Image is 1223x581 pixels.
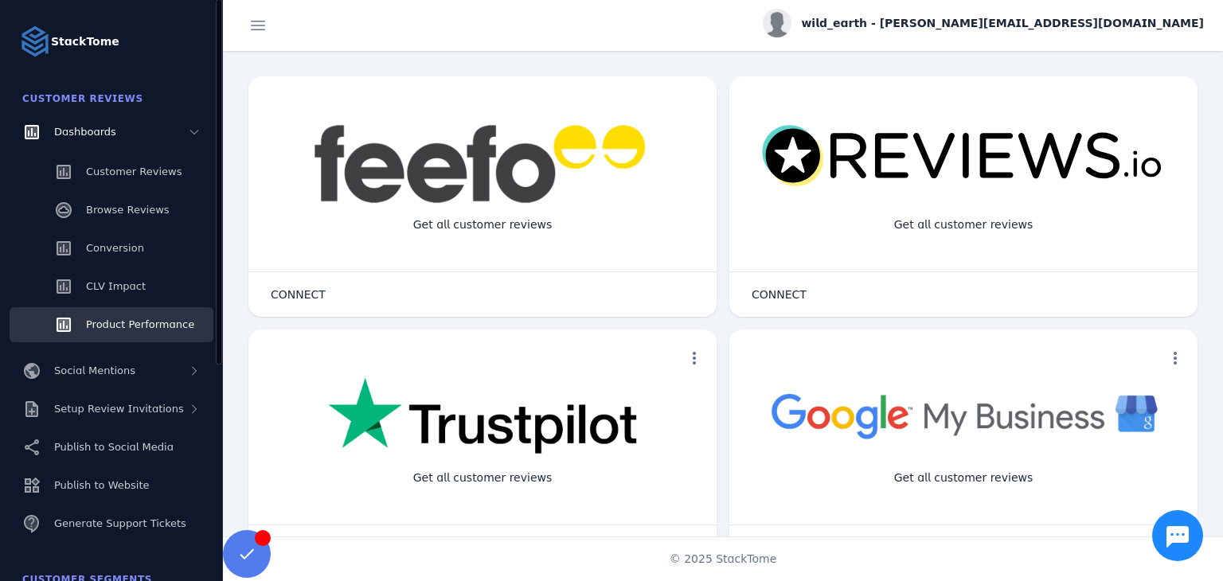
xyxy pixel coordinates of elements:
button: DISCONNECT [871,532,979,563]
span: Setup Review Invitations [54,403,184,415]
button: CONNECT [255,279,342,310]
div: Get all customer reviews [881,457,1046,499]
button: TEST [736,532,795,563]
button: IMPORT [315,532,390,563]
button: TEST [255,532,315,563]
img: reviewsio.svg [761,124,1166,189]
span: Social Mentions [54,365,135,376]
a: Customer Reviews [10,154,213,189]
span: CONNECT [271,289,326,300]
img: trustpilot.png [328,377,636,457]
a: Product Performance [10,307,213,342]
img: feefo.png [311,124,654,204]
span: Product Performance [86,318,194,330]
img: profile.jpg [763,9,791,37]
span: CLV Impact [86,280,146,292]
img: googlebusiness.png [761,377,1166,453]
div: Get all customer reviews [401,204,565,246]
button: more [1159,342,1191,374]
span: Dashboards [54,126,116,138]
button: wild_earth - [PERSON_NAME][EMAIL_ADDRESS][DOMAIN_NAME] [763,9,1204,37]
a: Conversion [10,231,213,266]
span: wild_earth - [PERSON_NAME][EMAIL_ADDRESS][DOMAIN_NAME] [801,15,1204,32]
a: Publish to Social Media [10,430,213,465]
button: IMPORT [795,532,871,563]
span: CONNECT [752,289,807,300]
a: Publish to Website [10,468,213,503]
button: DISCONNECT [390,532,498,563]
span: © 2025 StackTome [670,551,777,567]
a: CLV Impact [10,269,213,304]
span: Publish to Website [54,479,149,491]
span: Conversion [86,242,144,254]
span: Customer Reviews [86,166,182,177]
span: Generate Support Tickets [54,517,186,529]
div: Get all customer reviews [401,457,565,499]
div: Get all customer reviews [881,204,1046,246]
span: Customer Reviews [22,93,143,104]
strong: StackTome [51,33,119,50]
a: Browse Reviews [10,193,213,228]
button: CONNECT [736,279,822,310]
img: Logo image [19,25,51,57]
span: Publish to Social Media [54,441,174,453]
span: Browse Reviews [86,204,170,216]
a: Generate Support Tickets [10,506,213,541]
button: more [678,342,710,374]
